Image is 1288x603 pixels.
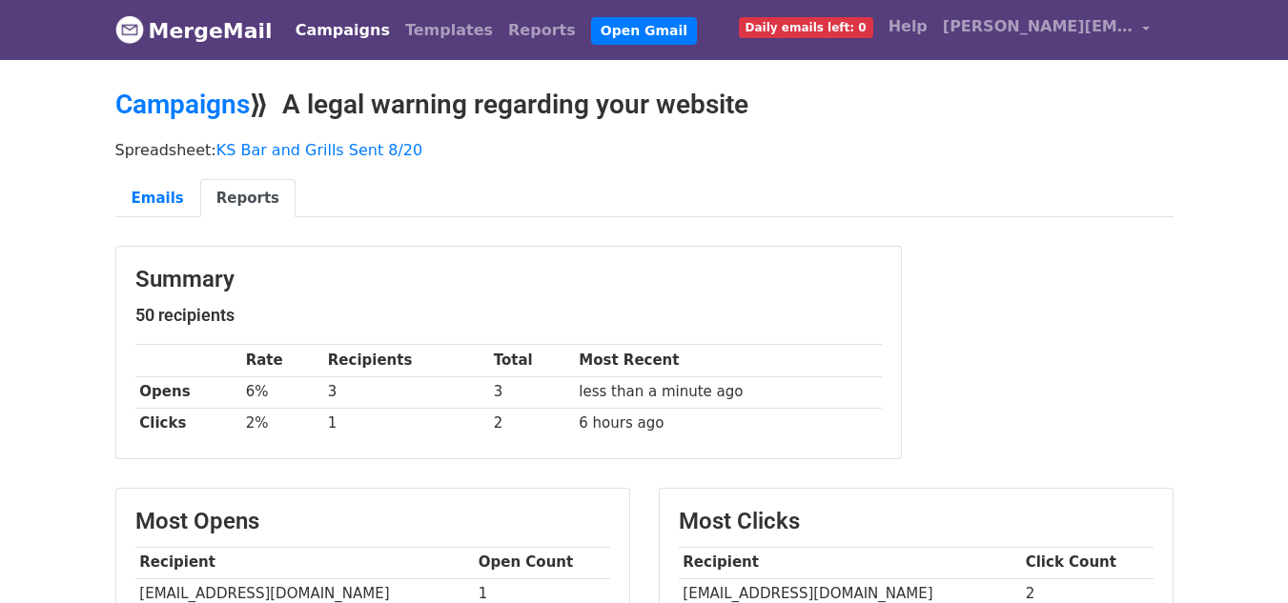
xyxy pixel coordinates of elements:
td: 1 [323,408,489,439]
a: Campaigns [288,11,398,50]
th: Recipient [135,547,474,578]
a: Templates [398,11,501,50]
th: Opens [135,376,241,408]
a: Reports [501,11,583,50]
th: Most Recent [574,345,881,376]
img: MergeMail logo [115,15,144,44]
h3: Most Clicks [679,508,1154,535]
td: 2 [489,408,575,439]
th: Total [489,345,575,376]
h3: Summary [135,266,882,293]
td: 2% [241,408,323,439]
td: 6 hours ago [574,408,881,439]
th: Recipient [679,547,1021,578]
a: Open Gmail [591,17,697,45]
span: Daily emails left: 0 [739,17,873,38]
th: Rate [241,345,323,376]
span: [PERSON_NAME][EMAIL_ADDRESS][DOMAIN_NAME] [943,15,1134,38]
a: Daily emails left: 0 [731,8,881,46]
td: less than a minute ago [574,376,881,408]
th: Clicks [135,408,241,439]
h5: 50 recipients [135,305,882,326]
a: KS Bar and Grills Sent 8/20 [216,141,423,159]
td: 6% [241,376,323,408]
h2: ⟫ A legal warning regarding your website [115,89,1174,121]
a: Emails [115,179,200,218]
th: Click Count [1021,547,1154,578]
a: Reports [200,179,296,218]
th: Recipients [323,345,489,376]
p: Spreadsheet: [115,140,1174,160]
a: Campaigns [115,89,250,120]
a: MergeMail [115,10,273,50]
a: Help [881,8,935,46]
td: 3 [489,376,575,408]
th: Open Count [474,547,610,578]
td: 3 [323,376,489,408]
a: [PERSON_NAME][EMAIL_ADDRESS][DOMAIN_NAME] [935,8,1158,52]
h3: Most Opens [135,508,610,535]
